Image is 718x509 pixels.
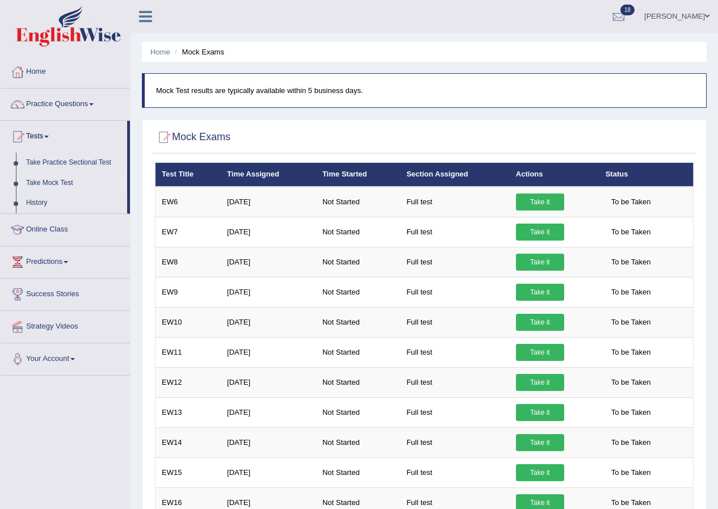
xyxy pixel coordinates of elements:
td: Not Started [316,307,400,337]
td: Full test [400,427,510,457]
a: Strategy Videos [1,311,130,339]
span: To be Taken [606,464,657,481]
td: Not Started [316,397,400,427]
a: Home [1,56,130,85]
span: To be Taken [606,254,657,271]
td: Not Started [316,367,400,397]
td: EW10 [156,307,221,337]
td: Full test [400,337,510,367]
a: Success Stories [1,279,130,307]
td: [DATE] [221,337,316,367]
td: [DATE] [221,367,316,397]
td: Full test [400,457,510,487]
span: To be Taken [606,374,657,391]
td: Full test [400,247,510,277]
a: Practice Questions [1,89,130,117]
span: To be Taken [606,224,657,241]
a: Take it [516,464,564,481]
h2: Mock Exams [155,129,230,146]
a: Take it [516,314,564,331]
td: [DATE] [221,187,316,217]
a: Take Mock Test [21,173,127,193]
td: Full test [400,397,510,427]
span: To be Taken [606,314,657,331]
span: To be Taken [606,193,657,211]
a: Home [150,48,170,56]
td: [DATE] [221,427,316,457]
th: Actions [510,163,599,187]
a: Take it [516,193,564,211]
li: Mock Exams [172,47,224,57]
td: Not Started [316,337,400,367]
td: EW12 [156,367,221,397]
a: Your Account [1,343,130,372]
a: Take it [516,374,564,391]
td: EW7 [156,217,221,247]
td: Not Started [316,277,400,307]
span: To be Taken [606,344,657,361]
a: History [21,193,127,213]
td: Not Started [316,457,400,487]
td: Not Started [316,247,400,277]
td: [DATE] [221,307,316,337]
a: Take Practice Sectional Test [21,153,127,173]
a: Take it [516,224,564,241]
a: Take it [516,404,564,421]
td: [DATE] [221,277,316,307]
th: Section Assigned [400,163,510,187]
span: To be Taken [606,284,657,301]
td: [DATE] [221,397,316,427]
td: EW14 [156,427,221,457]
th: Test Title [156,163,221,187]
td: EW6 [156,187,221,217]
td: EW15 [156,457,221,487]
td: Full test [400,367,510,397]
td: [DATE] [221,217,316,247]
td: [DATE] [221,247,316,277]
td: EW8 [156,247,221,277]
span: To be Taken [606,404,657,421]
td: Full test [400,277,510,307]
td: Full test [400,217,510,247]
td: Not Started [316,427,400,457]
td: [DATE] [221,457,316,487]
td: Not Started [316,187,400,217]
td: Full test [400,187,510,217]
span: 18 [620,5,635,15]
th: Status [599,163,694,187]
th: Time Started [316,163,400,187]
a: Take it [516,284,564,301]
td: Full test [400,307,510,337]
a: Online Class [1,214,130,242]
a: Take it [516,344,564,361]
a: Take it [516,254,564,271]
td: EW13 [156,397,221,427]
td: EW9 [156,277,221,307]
a: Take it [516,434,564,451]
td: EW11 [156,337,221,367]
a: Tests [1,121,127,149]
span: To be Taken [606,434,657,451]
td: Not Started [316,217,400,247]
th: Time Assigned [221,163,316,187]
p: Mock Test results are typically available within 5 business days. [156,85,695,96]
a: Predictions [1,246,130,275]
